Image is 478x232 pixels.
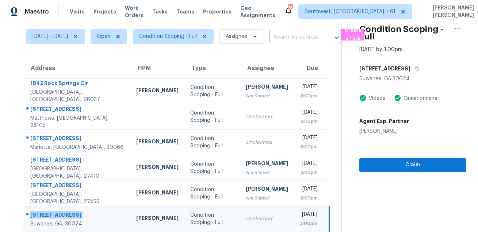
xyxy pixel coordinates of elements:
[30,105,125,115] div: [STREET_ADDRESS]
[300,83,318,92] div: [DATE]
[136,214,179,224] div: [PERSON_NAME]
[305,8,395,15] span: Southwest, [GEOGRAPHIC_DATA] + 61
[300,92,318,100] div: 3:00pm
[246,160,288,169] div: [PERSON_NAME]
[246,194,288,202] div: Not Started
[300,194,318,202] div: 3:00pm
[300,169,318,176] div: 3:00pm
[30,80,125,89] div: 1842 Rock Springs Cir
[97,33,110,40] span: Open
[300,134,318,143] div: [DATE]
[190,84,234,98] div: Condition Scoping - Full
[430,4,474,19] span: [PERSON_NAME] [PERSON_NAME]
[401,95,437,102] div: Questionnaire
[300,185,318,194] div: [DATE]
[136,138,179,147] div: [PERSON_NAME]
[359,46,403,53] div: [DATE] by 3:00pm
[246,92,288,100] div: Not Started
[25,8,49,15] span: Maestro
[341,29,364,40] button: Create a Task
[226,33,247,40] span: Assignee
[288,4,293,12] div: 765
[176,8,194,15] span: Teams
[294,58,329,78] th: Due
[32,33,68,40] span: [DATE] - [DATE]
[246,169,288,176] div: Not Started
[190,109,234,124] div: Condition Scoping - Full
[30,220,125,228] div: Suwanee, GA, 30024
[240,4,275,19] span: Geo Assignments
[300,118,318,125] div: 3:00pm
[136,189,179,198] div: [PERSON_NAME]
[359,128,409,135] div: [PERSON_NAME]
[152,9,168,14] span: Tasks
[300,143,318,151] div: 3:00pm
[300,220,317,227] div: 3:00pm
[30,165,125,180] div: [GEOGRAPHIC_DATA], [GEOGRAPHIC_DATA], 27410
[70,8,85,15] span: Visits
[240,58,294,78] th: Assignee
[345,26,361,43] span: Create a Task
[359,65,410,72] h5: [STREET_ADDRESS]
[300,160,318,169] div: [DATE]
[30,156,125,165] div: [STREET_ADDRESS]
[190,186,234,201] div: Condition Scoping - Full
[394,94,401,102] img: Artifact Present Icon
[30,211,125,220] div: [STREET_ADDRESS]
[136,163,179,173] div: [PERSON_NAME]
[332,32,342,43] button: Open
[365,161,460,170] span: Claim
[139,33,197,40] span: Condition Scoping - Full
[136,87,179,96] div: [PERSON_NAME]
[125,4,144,19] span: Work Orders
[30,135,125,144] div: [STREET_ADDRESS]
[190,161,234,175] div: Condition Scoping - Full
[359,158,466,172] button: Claim
[367,95,385,102] div: Videos
[269,32,321,43] input: Search by address
[130,58,184,78] th: HPM
[359,117,409,125] h5: Agent Exp. Partner
[246,83,288,92] div: [PERSON_NAME]
[30,144,125,151] div: Marietta, [GEOGRAPHIC_DATA], 30066
[246,215,288,223] div: Unclaimed
[184,58,240,78] th: Type
[203,8,232,15] span: Properties
[190,135,234,150] div: Condition Scoping - Full
[23,58,130,78] th: Address
[359,26,449,40] h2: Condition Scoping - Full
[300,109,318,118] div: [DATE]
[359,94,367,102] img: Artifact Present Icon
[246,113,288,120] div: Unclaimed
[190,212,234,226] div: Condition Scoping - Full
[246,185,288,194] div: [PERSON_NAME]
[246,139,288,146] div: Unclaimed
[359,75,466,82] div: Suwanee, GA 30024
[30,191,125,205] div: [GEOGRAPHIC_DATA], [GEOGRAPHIC_DATA], 27455
[410,62,420,75] button: Copy Address
[30,182,125,191] div: [STREET_ADDRESS]
[30,115,125,129] div: Matthews, [GEOGRAPHIC_DATA], 28105
[300,211,317,220] div: [DATE]
[30,89,125,103] div: [GEOGRAPHIC_DATA], [GEOGRAPHIC_DATA], 28037
[93,8,116,15] span: Projects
